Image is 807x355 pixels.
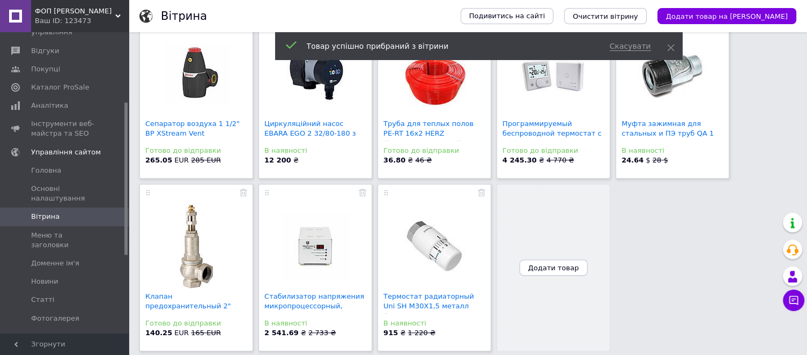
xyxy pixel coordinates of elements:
[145,329,172,337] b: 140.25
[145,292,246,320] a: Клапан предохранительный 2" пружинный регулируемы...
[31,101,68,110] span: Аналітика
[264,120,356,147] a: Циркуляційний насос EBARA EGO 2 32/80-180 з частот...
[573,12,638,20] span: Очистити вітрину
[621,156,653,164] span: $
[307,41,597,51] div: Товар успішно прибраний з вітрини
[264,329,299,337] b: 2 541.69
[401,212,468,280] img: Термостат радиаторный Unі SH М30Х1,5 металл белый Oventrop (Германия)
[383,292,474,320] a: Термостат радиаторный Unі SH М30Х1,5 металл белый ...
[35,16,129,26] div: Ваш ID: 123473
[163,43,229,104] img: Сепаратор воздуха 1 1/2" ВР XStream Vent форсированный в изоляции Flamco (Нидерланды)
[520,260,588,276] button: Додати товар
[639,40,706,107] img: Муфта зажимная для стальных и ПЭ труб QA 1 1/2" с наружн. резьбой 47.9 – 51.5мм Gebo (Польша)
[383,319,485,328] div: В наявності
[383,329,398,337] b: 915
[31,64,60,74] span: Покупці
[502,156,546,164] span: ₴
[31,147,101,157] span: Управління сайтом
[383,146,485,156] div: Готово до відправки
[31,212,60,221] span: Вітрина
[621,120,714,147] a: Муфта зажимная для стальных и ПЭ труб QA 1 1/2" с ...
[564,8,646,24] button: Очистити вітрину
[282,212,349,280] img: Стабилизатор напряжения микропроцессорный, компактный ДИА-Н СН-300-М
[415,156,432,164] span: 46 ₴
[783,290,804,311] button: Чат з покупцем
[401,38,468,110] img: Труба для теплых полов PE-RT 16х2 HERZ (Австрия) с антидиффузионным защитой EVOH
[653,156,668,164] span: 28 $
[264,292,364,320] a: Стабилизатор напряжения микропроцессорный, компакт...
[528,264,579,272] span: Додати товар
[31,166,61,175] span: Головна
[383,156,405,164] b: 36.80
[145,329,191,337] span: EUR
[461,8,554,24] a: Подивитись на сайті
[621,146,723,156] div: В наявності
[31,46,59,56] span: Відгуки
[359,188,366,196] a: Прибрати з вітрини
[35,6,115,16] span: ФОП Питлюк Руслан Ярославович
[610,42,651,51] span: Скасувати
[31,277,58,286] span: Новини
[383,329,408,337] span: ₴
[191,156,221,164] span: 285 EUR
[264,156,291,164] b: 12 200
[191,329,221,337] span: 165 EUR
[264,319,366,328] div: В наявності
[31,332,64,342] span: Сторінки
[31,295,54,305] span: Статті
[240,188,247,196] a: Прибрати з вітрини
[282,43,349,104] img: Циркуляційний насос EBARA EGO 2 32/80-180 з частотним керуванням для систем опалення (Італія)
[502,146,604,156] div: Готово до відправки
[31,314,79,323] span: Фотогалерея
[145,120,240,147] a: Сепаратор воздуха 1 1/2" ВР XStream Vent форсиров...
[502,156,537,164] b: 4 245.30
[546,156,574,164] span: 4 770 ₴
[469,11,545,21] span: Подивитись на сайті
[383,120,475,147] a: Труба для теплых полов PE-RT 16х2 HERZ ([GEOGRAPHIC_DATA]) с...
[145,156,172,164] b: 265.05
[31,83,89,92] span: Каталог ProSale
[31,258,79,268] span: Доменне ім'я
[177,203,215,289] img: Клапан предохранительный 2" пружинный регулируемый Valtec 1-12бар VT.1831
[408,329,435,337] span: 1 220 ₴
[308,329,336,337] span: 2 733 ₴
[145,146,247,156] div: Готово до відправки
[31,231,99,250] span: Меню та заголовки
[657,8,796,24] button: Додати товар на [PERSON_NAME]
[264,329,308,337] span: ₴
[145,156,191,164] span: EUR
[666,12,788,20] span: Додати товар на [PERSON_NAME]
[520,40,587,107] img: Программируемый беспроводной термостат с WiFi Tervix Pro Line для газ./эл. котлов 118331
[31,184,99,203] span: Основні налаштування
[264,146,366,156] div: В наявності
[383,156,415,164] span: ₴
[31,119,99,138] span: Інструменти веб-майстра та SEO
[264,156,366,165] div: ₴
[621,156,643,164] b: 24.64
[145,319,247,328] div: Готово до відправки
[478,188,485,196] a: Прибрати з вітрини
[161,10,207,23] h1: Вітрина
[502,120,602,147] a: Программируемый беспроводной термостат с WiFi Ter...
